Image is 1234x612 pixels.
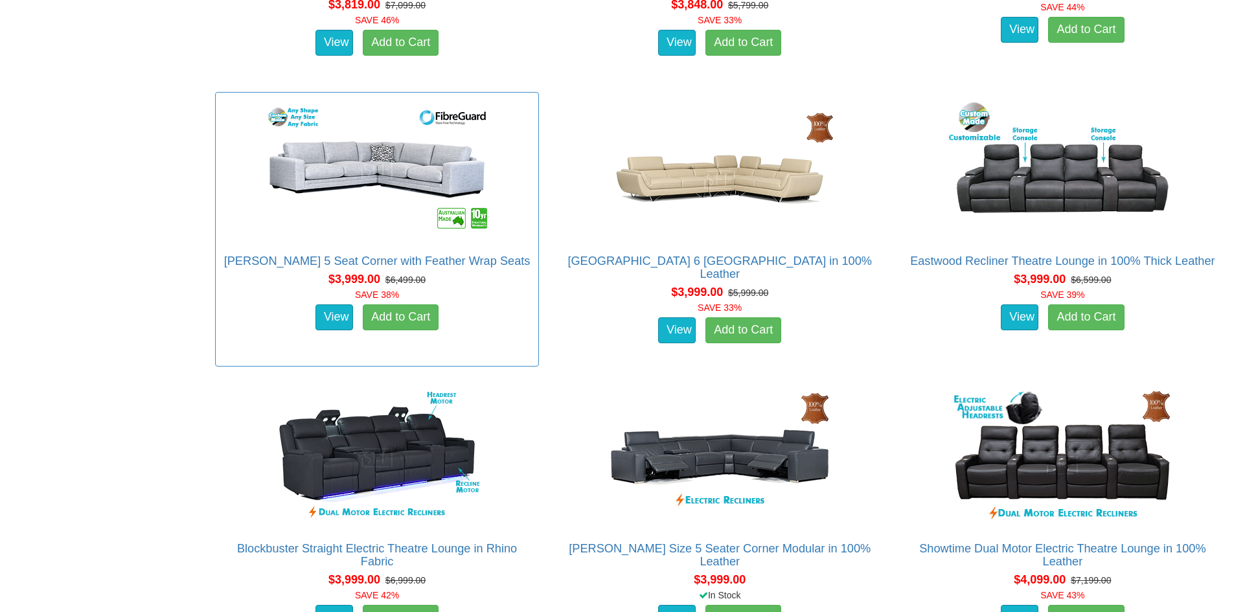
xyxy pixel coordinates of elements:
[728,288,768,298] del: $5,999.00
[315,30,353,56] a: View
[705,317,781,343] a: Add to Cart
[385,275,426,285] del: $6,499.00
[946,99,1179,242] img: Eastwood Recliner Theatre Lounge in 100% Thick Leather
[919,542,1205,568] a: Showtime Dual Motor Electric Theatre Lounge in 100% Leather
[1040,289,1084,300] font: SAVE 39%
[658,30,696,56] a: View
[315,304,353,330] a: View
[328,573,380,586] span: $3,999.00
[224,255,531,267] a: [PERSON_NAME] 5 Seat Corner with Feather Wrap Seats
[567,255,872,280] a: [GEOGRAPHIC_DATA] 6 [GEOGRAPHIC_DATA] in 100% Leather
[355,590,399,600] font: SAVE 42%
[363,304,439,330] a: Add to Cart
[355,15,399,25] font: SAVE 46%
[603,387,836,529] img: Valencia King Size 5 Seater Corner Modular in 100% Leather
[1014,573,1066,586] span: $4,099.00
[1071,275,1111,285] del: $6,599.00
[658,317,696,343] a: View
[1040,2,1084,12] font: SAVE 44%
[698,302,742,313] font: SAVE 33%
[1048,17,1124,43] a: Add to Cart
[385,575,426,585] del: $6,999.00
[698,15,742,25] font: SAVE 33%
[363,30,439,56] a: Add to Cart
[1014,273,1066,286] span: $3,999.00
[260,99,494,242] img: Erika 5 Seat Corner with Feather Wrap Seats
[671,286,723,299] span: $3,999.00
[1001,304,1038,330] a: View
[910,255,1215,267] a: Eastwood Recliner Theatre Lounge in 100% Thick Leather
[1001,17,1038,43] a: View
[694,573,746,586] span: $3,999.00
[569,542,871,568] a: [PERSON_NAME] Size 5 Seater Corner Modular in 100% Leather
[1071,575,1111,585] del: $7,199.00
[260,387,494,529] img: Blockbuster Straight Electric Theatre Lounge in Rhino Fabric
[556,589,884,602] div: In Stock
[1048,304,1124,330] a: Add to Cart
[355,289,399,300] font: SAVE 38%
[237,542,517,568] a: Blockbuster Straight Electric Theatre Lounge in Rhino Fabric
[1040,590,1084,600] font: SAVE 43%
[328,273,380,286] span: $3,999.00
[946,387,1179,529] img: Showtime Dual Motor Electric Theatre Lounge in 100% Leather
[603,99,836,242] img: Palm Beach 6 Seat Corner Lounge in 100% Leather
[705,30,781,56] a: Add to Cart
